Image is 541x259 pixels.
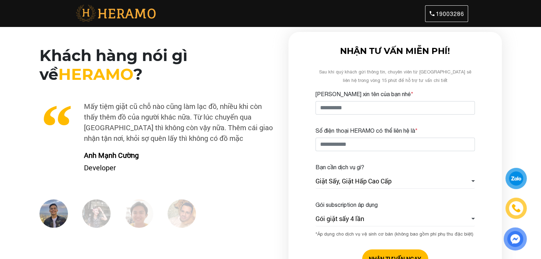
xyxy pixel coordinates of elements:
h2: Khách hàng nói gì về ? [39,46,277,84]
span: *Áp dụng cho dịch vụ vệ sinh cơ bản (không bao gồm phí phụ thu đặc biệt) [315,231,473,237]
img: LD%202-min.jpg [82,199,111,228]
label: Bạn cần dịch vụ gì? [315,163,364,171]
span: Giặt Sấy, Giặt Hấp Cao Cấp [315,176,392,186]
img: phone-icon [511,203,521,214]
img: LD%201-min.jpg [39,199,68,228]
img: LD%203-min.jpg [125,199,153,228]
label: Gói subscription áp dụng [315,200,378,209]
p: Mấy tiệm giặt cũ chỗ nào cũng làm lạc đồ, nhiều khi còn thấy thêm đồ của người khác nữa. Từ lúc c... [39,101,277,143]
img: heramo_logo_with_text.png [73,4,158,23]
p: Developer [79,162,277,173]
span: HERAMO [58,65,133,84]
p: Anh Mạnh Cường [79,150,277,160]
a: 19003286 [425,5,468,22]
label: Số điện thoại HERAMO có thể liên hệ là [315,126,418,135]
span: Sau khi quý khách gửi thông tin, chuyên viên từ [GEOGRAPHIC_DATA] sẽ liên hệ trong vòng 15 phút đ... [319,69,471,83]
label: [PERSON_NAME] xin tên của bạn nhé [315,90,413,98]
a: phone-icon [506,198,526,218]
h3: NHẬN TƯ VẤN MIỄN PHÍ! [315,46,475,56]
img: LD%204-min.jpg [168,199,196,228]
span: Gói giặt sấy 4 lần [315,214,364,224]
